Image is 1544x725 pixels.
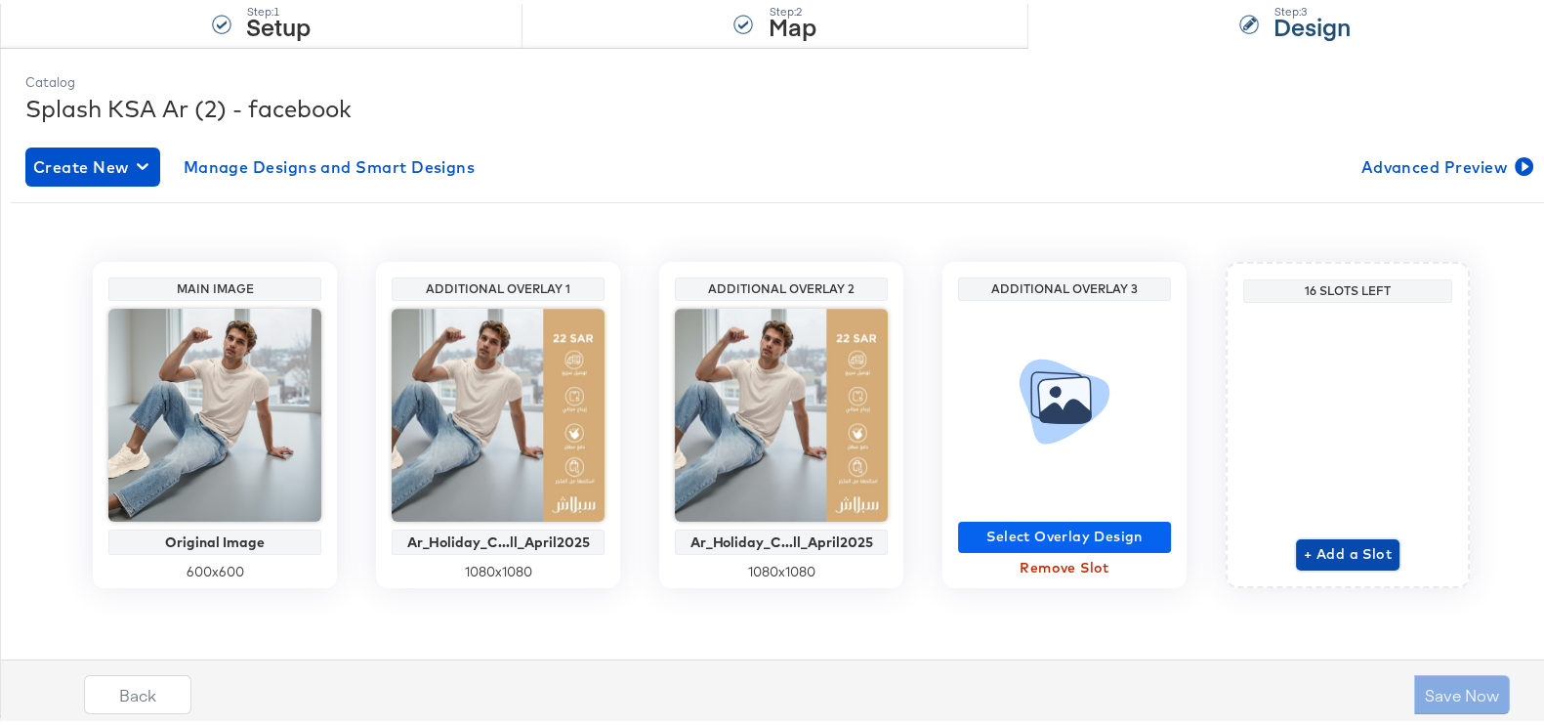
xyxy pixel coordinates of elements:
[113,531,316,546] div: Original Image
[680,277,883,293] div: Additional Overlay 2
[246,6,311,38] strong: Setup
[768,1,815,15] div: Step: 2
[25,144,160,183] button: Create New
[1248,279,1447,295] div: 16 Slots Left
[958,549,1171,580] button: Remove Slot
[966,521,1163,545] span: Select Overlay Design
[396,277,600,293] div: Additional Overlay 1
[392,559,605,577] div: 1080 x 1080
[1273,6,1351,38] strong: Design
[25,88,1537,121] div: Splash KSA Ar (2) - facebook
[84,671,191,710] button: Back
[113,277,316,293] div: Main Image
[768,6,815,38] strong: Map
[25,69,1537,88] div: Catalog
[958,518,1171,549] button: Select Overlay Design
[966,552,1163,576] span: Remove Slot
[963,277,1166,293] div: Additional Overlay 3
[1296,535,1399,567] button: + Add a Slot
[1304,538,1392,563] span: + Add a Slot
[176,144,483,183] button: Manage Designs and Smart Designs
[184,149,476,177] span: Manage Designs and Smart Designs
[675,559,888,577] div: 1080 x 1080
[680,531,883,546] div: Ar_Holiday_C...ll_April2025
[108,559,321,577] div: 600 x 600
[1273,1,1351,15] div: Step: 3
[1360,149,1529,177] span: Advanced Preview
[246,1,311,15] div: Step: 1
[1353,144,1537,183] button: Advanced Preview
[33,149,152,177] span: Create New
[396,531,600,546] div: Ar_Holiday_C...ll_April2025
